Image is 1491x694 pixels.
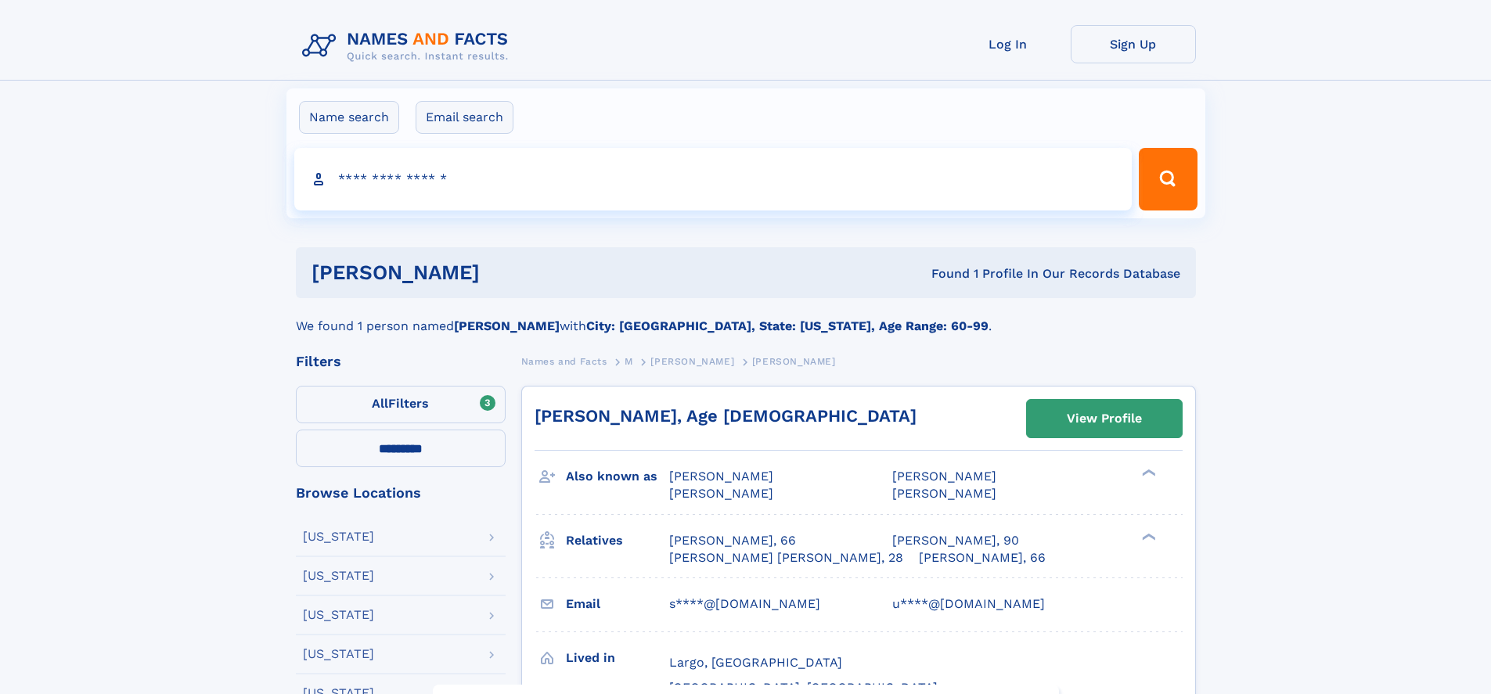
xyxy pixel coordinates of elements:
[705,265,1180,282] div: Found 1 Profile In Our Records Database
[669,486,773,501] span: [PERSON_NAME]
[752,356,836,367] span: [PERSON_NAME]
[535,406,917,426] a: [PERSON_NAME], Age [DEMOGRAPHIC_DATA]
[625,351,633,371] a: M
[669,532,796,549] a: [PERSON_NAME], 66
[303,648,374,660] div: [US_STATE]
[625,356,633,367] span: M
[1067,401,1142,437] div: View Profile
[566,527,669,554] h3: Relatives
[296,486,506,500] div: Browse Locations
[416,101,513,134] label: Email search
[669,549,903,566] a: [PERSON_NAME] [PERSON_NAME], 28
[919,549,1046,566] a: [PERSON_NAME], 66
[296,298,1196,336] div: We found 1 person named with .
[299,101,399,134] label: Name search
[566,463,669,490] h3: Also known as
[566,645,669,671] h3: Lived in
[372,396,388,411] span: All
[296,354,506,369] div: Filters
[892,469,996,484] span: [PERSON_NAME]
[945,25,1071,63] a: Log In
[586,318,989,333] b: City: [GEOGRAPHIC_DATA], State: [US_STATE], Age Range: 60-99
[312,263,706,282] h1: [PERSON_NAME]
[296,386,506,423] label: Filters
[650,356,734,367] span: [PERSON_NAME]
[1027,400,1182,437] a: View Profile
[650,351,734,371] a: [PERSON_NAME]
[1139,148,1197,210] button: Search Button
[892,532,1019,549] a: [PERSON_NAME], 90
[454,318,560,333] b: [PERSON_NAME]
[294,148,1133,210] input: search input
[669,655,842,670] span: Largo, [GEOGRAPHIC_DATA]
[892,486,996,501] span: [PERSON_NAME]
[1138,531,1157,541] div: ❯
[303,570,374,582] div: [US_STATE]
[1138,468,1157,478] div: ❯
[303,530,374,543] div: [US_STATE]
[296,25,521,67] img: Logo Names and Facts
[669,469,773,484] span: [PERSON_NAME]
[566,591,669,617] h3: Email
[521,351,607,371] a: Names and Facts
[1071,25,1196,63] a: Sign Up
[303,609,374,621] div: [US_STATE]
